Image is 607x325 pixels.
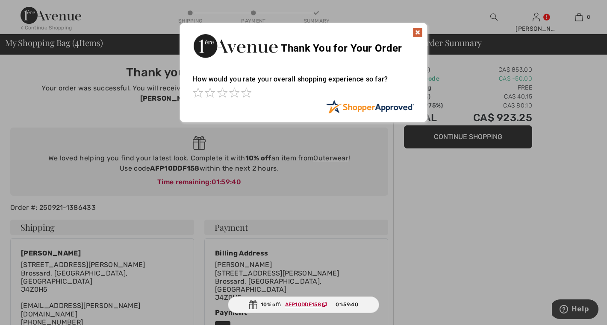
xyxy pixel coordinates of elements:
[228,296,379,313] div: 10% off:
[285,302,321,308] ins: AFP10DDF158
[20,6,37,14] span: Help
[413,27,423,38] img: x
[193,32,278,60] img: Thank You for Your Order
[249,300,257,309] img: Gift.svg
[281,42,402,54] span: Thank You for Your Order
[193,67,414,99] div: How would you rate your overall shopping experience so far?
[336,301,358,308] span: 01:59:40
